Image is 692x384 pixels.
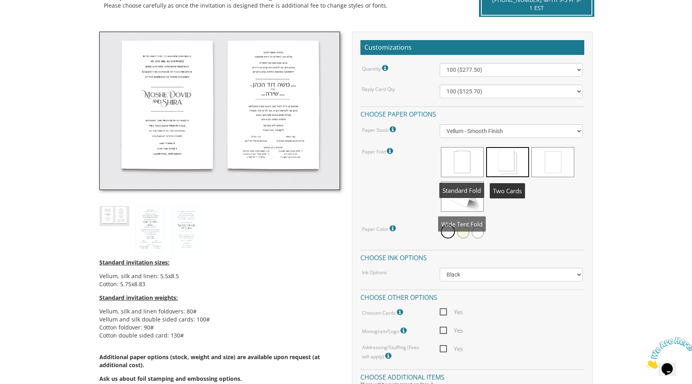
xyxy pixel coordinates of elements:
label: Quantity [362,63,390,73]
h4: Choose additional items [360,369,584,383]
label: Reply Card Qty [362,86,395,93]
img: style3_thumb.jpg [99,206,129,226]
img: Chat attention grabber [3,3,53,35]
label: Monogram/Logo [362,325,408,336]
label: Paper Fold [362,146,395,156]
iframe: chat widget [642,334,692,372]
li: Vellum, silk and linen: 5.5x8.5 [99,272,340,280]
li: Vellum and silk double sided cards: 100# [99,315,340,323]
span: Yes [440,325,463,335]
label: Paper Stock [362,124,398,135]
span: Ask us about foil stamping and embossing options. [99,375,242,382]
label: Addressing/Stuffing (Fees will apply) [362,344,428,361]
label: Chosson Cards [362,307,405,317]
h4: Choose other options [360,289,584,303]
li: Cotton foldover: 90# [99,323,340,331]
label: Paper Color [362,223,398,234]
li: Vellum, silk and linen foldovers: 80# [99,307,340,315]
h4: Choose ink options [360,250,584,264]
img: style3_heb.jpg [135,206,165,253]
h4: Choose paper options [360,106,584,120]
span: Yes [440,307,463,317]
li: Cotton double sided card: 130# [99,331,340,340]
li: Cotton: 5.75x8.83 [99,280,340,288]
span: Yes [440,344,463,354]
span: Additional paper options (stock, weight and size) are available upon request (at additional cost). [99,353,340,383]
h2: Customizations [360,40,584,55]
img: style3_eng.jpg [171,206,201,253]
span: Standard invitation weights: [99,294,178,301]
span: Standard invitation sizes: [99,259,169,266]
img: style3_thumb.jpg [99,32,340,190]
label: Ink Options [362,269,387,276]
